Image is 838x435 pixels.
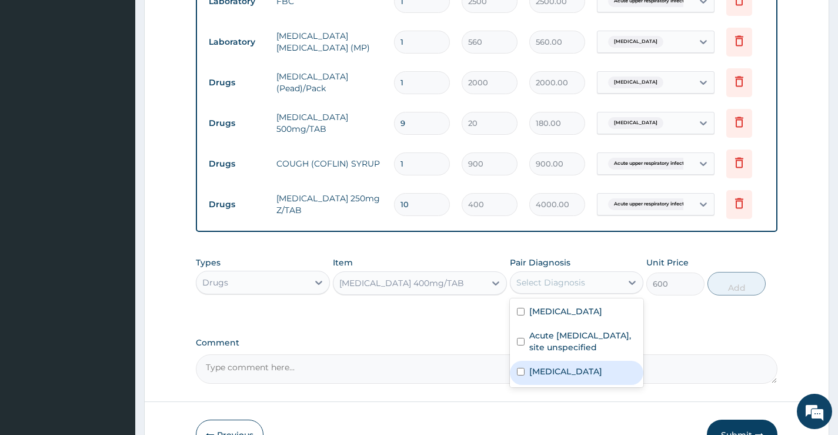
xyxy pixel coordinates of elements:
[22,59,48,88] img: d_794563401_company_1708531726252_794563401
[608,77,663,88] span: [MEDICAL_DATA]
[203,72,271,94] td: Drugs
[271,152,388,175] td: COUGH (COFLIN) SYRUP
[203,112,271,134] td: Drugs
[6,301,224,342] textarea: Type your message and hit 'Enter'
[516,277,585,288] div: Select Diagnosis
[339,277,464,289] div: [MEDICAL_DATA] 400mg/TAB
[608,117,663,129] span: [MEDICAL_DATA]
[202,277,228,288] div: Drugs
[193,6,221,34] div: Minimize live chat window
[203,153,271,175] td: Drugs
[61,66,198,81] div: Chat with us now
[196,258,221,268] label: Types
[271,187,388,222] td: [MEDICAL_DATA] 250mg Z/TAB
[529,330,636,353] label: Acute [MEDICAL_DATA], site unspecified
[608,158,693,170] span: Acute upper respiratory infect...
[529,366,602,377] label: [MEDICAL_DATA]
[271,105,388,141] td: [MEDICAL_DATA] 500mg/TAB
[203,194,271,215] td: Drugs
[707,272,766,295] button: Add
[646,257,689,268] label: Unit Price
[529,306,602,317] label: [MEDICAL_DATA]
[608,36,663,48] span: [MEDICAL_DATA]
[510,257,570,268] label: Pair Diagnosis
[608,198,693,210] span: Acute upper respiratory infect...
[271,65,388,100] td: [MEDICAL_DATA] (Pead)/Pack
[203,31,271,53] td: Laboratory
[68,138,162,257] span: We're online!
[271,24,388,59] td: [MEDICAL_DATA] [MEDICAL_DATA] (MP)
[196,338,777,348] label: Comment
[333,257,353,268] label: Item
